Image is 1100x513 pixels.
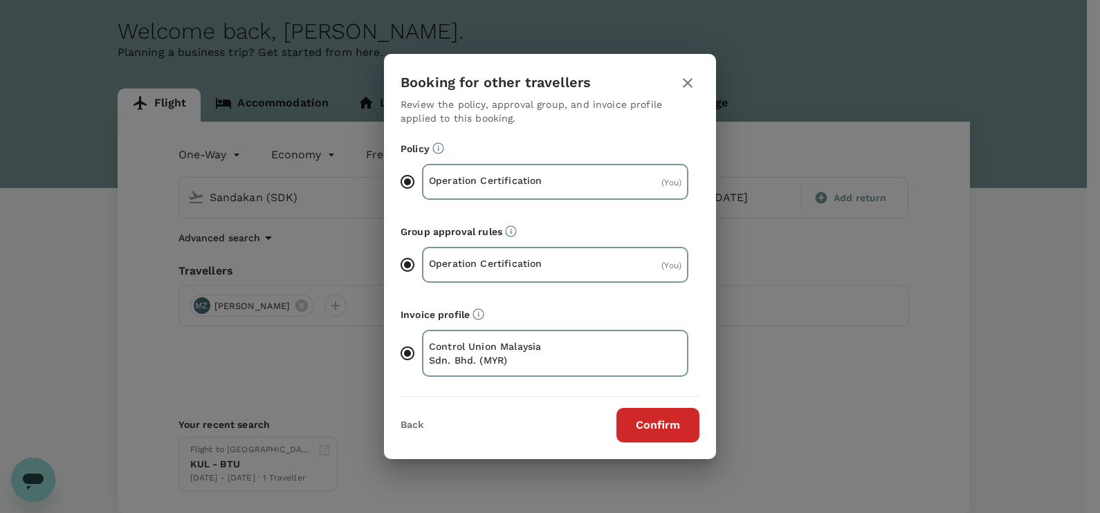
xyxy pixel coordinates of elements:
p: Policy [401,142,699,156]
p: Review the policy, approval group, and invoice profile applied to this booking. [401,97,699,125]
p: Group approval rules [401,225,699,239]
button: Confirm [616,408,699,442]
span: ( You ) [661,178,681,187]
svg: The payment currency and company information are based on the selected invoice profile. [473,308,484,320]
button: Back [401,420,423,431]
span: ( You ) [661,261,681,270]
p: Operation Certification [429,174,556,187]
h3: Booking for other travellers [401,75,591,91]
svg: Default approvers or custom approval rules (if available) are based on the user group. [505,225,517,237]
p: Control Union Malaysia Sdn. Bhd. (MYR) [429,339,556,367]
p: Operation Certification [429,256,556,270]
p: Invoice profile [401,308,699,321]
svg: Booking restrictions are based on the selected travel policy. [432,142,444,154]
